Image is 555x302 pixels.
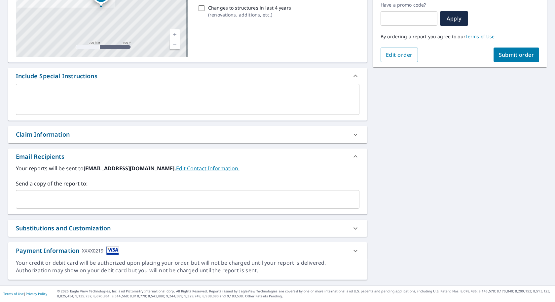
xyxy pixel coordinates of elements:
div: Substitutions and Customization [8,220,367,237]
button: Apply [440,11,468,26]
div: Include Special Instructions [16,72,97,81]
button: Edit order [381,48,418,62]
div: Your credit or debit card will be authorized upon placing your order, but will not be charged unt... [16,259,359,274]
a: EditContactInfo [176,165,240,172]
b: [EMAIL_ADDRESS][DOMAIN_NAME]. [84,165,176,172]
button: Submit order [494,48,539,62]
a: Terms of Use [3,291,24,296]
div: Substitutions and Customization [16,224,111,233]
div: Payment Information [16,246,119,255]
div: Include Special Instructions [8,68,367,84]
label: Send a copy of the report to: [16,180,359,187]
div: Email Recipients [8,149,367,164]
p: © 2025 Eagle View Technologies, Inc. and Pictometry International Corp. All Rights Reserved. Repo... [57,289,552,299]
label: Have a promo code? [381,2,437,8]
a: Current Level 17, Zoom In [170,29,180,39]
p: ( renovations, additions, etc. ) [208,11,291,18]
span: Submit order [499,51,534,58]
div: Email Recipients [16,152,64,161]
p: Changes to structures in last 4 years [208,4,291,11]
a: Current Level 17, Zoom Out [170,39,180,49]
div: Claim Information [8,126,367,143]
img: cardImage [106,246,119,255]
span: Edit order [386,51,413,58]
p: By ordering a report you agree to our [381,34,539,40]
div: XXXX0219 [82,246,103,255]
a: Terms of Use [465,33,495,40]
p: | [3,292,47,296]
div: Payment InformationXXXX0219cardImage [8,242,367,259]
div: Claim Information [16,130,70,139]
span: Apply [445,15,463,22]
a: Privacy Policy [26,291,47,296]
label: Your reports will be sent to [16,164,359,172]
